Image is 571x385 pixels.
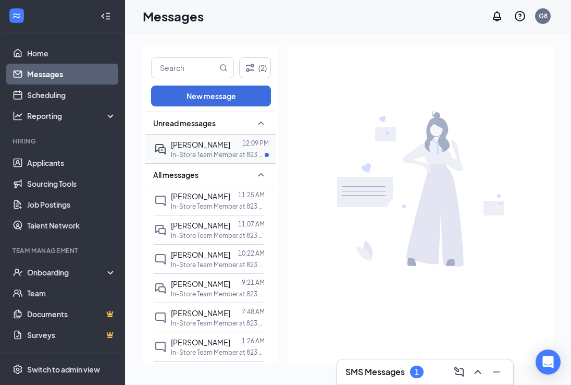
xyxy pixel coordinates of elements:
[27,43,116,64] a: Home
[415,368,419,377] div: 1
[238,220,265,228] p: 11:07 AM
[153,118,216,128] span: Unread messages
[154,224,167,236] svg: DoubleChat
[238,190,265,199] p: 11:25 AM
[242,278,265,287] p: 9:21 AM
[171,140,230,149] span: [PERSON_NAME]
[171,279,230,288] span: [PERSON_NAME]
[27,267,107,278] div: Onboarding
[27,304,116,324] a: DocumentsCrown
[171,221,230,230] span: [PERSON_NAME]
[242,336,265,345] p: 1:26 AM
[27,173,116,194] a: Sourcing Tools
[11,10,22,21] svg: WorkstreamLogo
[27,194,116,215] a: Job Postings
[242,307,265,316] p: 7:48 AM
[219,64,228,72] svg: MagnifyingGlass
[27,85,116,105] a: Scheduling
[171,250,230,259] span: [PERSON_NAME]
[469,364,486,380] button: ChevronUp
[27,111,117,121] div: Reporting
[27,324,116,345] a: SurveysCrown
[345,366,405,378] h3: SMS Messages
[151,86,271,106] button: New message
[171,202,265,211] p: In-Store Team Member at 823 - Durhu
[154,311,167,324] svg: ChatInactive
[171,260,265,269] p: In-Store Team Member at 823 - Durhu
[154,341,167,353] svg: ChatInactive
[238,249,265,258] p: 10:22 AM
[471,366,484,378] svg: ChevronUp
[488,364,505,380] button: Minimize
[143,7,204,25] h1: Messages
[171,308,230,318] span: [PERSON_NAME]
[13,267,23,278] svg: UserCheck
[153,170,198,180] span: All messages
[27,152,116,173] a: Applicants
[171,231,265,240] p: In-Store Team Member at 823 - Durhu
[154,195,167,207] svg: ChatInactive
[154,143,167,155] svg: ActiveDoubleChat
[13,137,114,146] div: Hiring
[171,290,265,298] p: In-Store Team Member at 823 - Durhu
[539,11,548,20] div: G8
[27,283,116,304] a: Team
[171,338,230,347] span: [PERSON_NAME]
[490,366,503,378] svg: Minimize
[255,169,267,181] svg: SmallChevronUp
[154,282,167,295] svg: DoubleChat
[453,366,465,378] svg: ComposeMessage
[491,10,503,22] svg: Notifications
[27,64,116,85] a: Messages
[171,150,265,159] p: In-Store Team Member at 823 - Durhu
[27,364,100,375] div: Switch to admin view
[171,348,265,357] p: In-Store Team Member at 823 - Durhu
[451,364,467,380] button: ComposeMessage
[13,364,23,375] svg: Settings
[101,11,111,21] svg: Collapse
[514,10,526,22] svg: QuestionInfo
[13,246,114,255] div: Team Management
[171,319,265,328] p: In-Store Team Member at 823 - Durhu
[239,57,271,78] button: Filter (2)
[154,253,167,266] svg: ChatInactive
[171,191,230,201] span: [PERSON_NAME]
[242,139,269,148] p: 12:09 PM
[255,117,267,129] svg: SmallChevronUp
[27,215,116,236] a: Talent Network
[152,58,217,78] input: Search
[244,62,256,74] svg: Filter
[536,350,561,375] div: Open Intercom Messenger
[13,111,23,121] svg: Analysis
